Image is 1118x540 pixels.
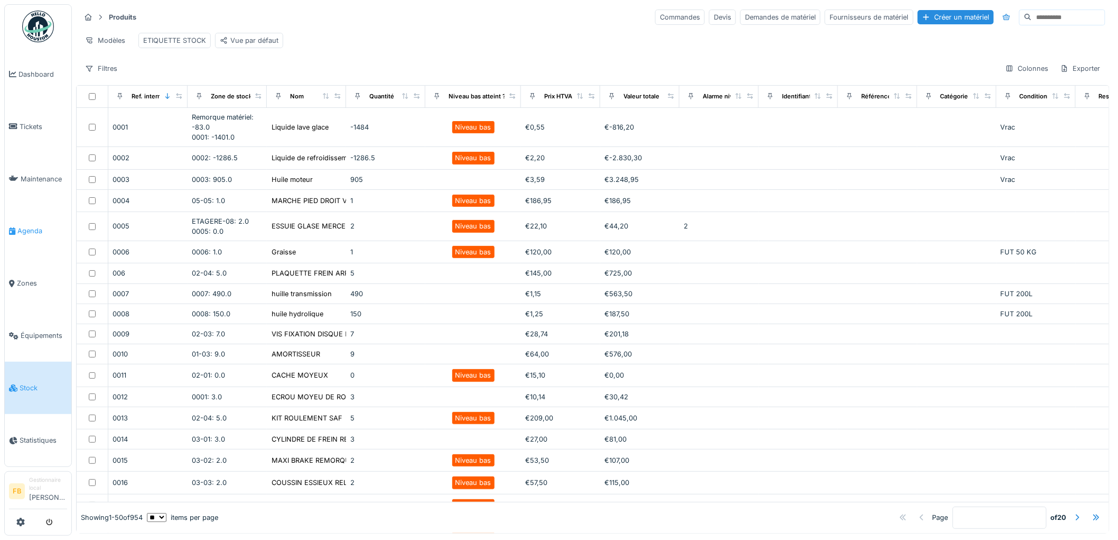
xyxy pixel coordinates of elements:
[113,289,183,299] div: 0007
[290,92,304,101] div: Nom
[604,309,675,319] div: €187,50
[272,329,404,339] div: VIS FIXATION DISQUE MOYEUX BERGER
[604,175,675,185] div: €3.248,95
[350,153,421,163] div: -1286.5
[5,362,71,414] a: Stock
[113,221,183,231] div: 0005
[113,500,183,510] div: 0017
[220,35,278,45] div: Vue par défaut
[272,500,424,510] div: FLEXIBLE ECHAPPEMENT MERCEDES + JOINT
[9,476,67,509] a: FB Gestionnaire local[PERSON_NAME]
[350,196,421,206] div: 1
[272,392,402,402] div: ECROU MOYEU DE ROUE FILETE DROIT
[20,383,67,393] span: Stock
[604,392,675,402] div: €30,42
[113,413,183,423] div: 0013
[455,153,491,163] div: Niveau bas
[604,500,675,510] div: €232,50
[5,309,71,362] a: Équipements
[1001,309,1072,319] div: FUT 200L
[113,392,183,402] div: 0012
[940,92,968,101] div: Catégorie
[455,478,491,488] div: Niveau bas
[604,289,675,299] div: €563,50
[5,153,71,205] a: Maintenance
[21,174,67,184] span: Maintenance
[604,153,675,163] div: €-2.830,30
[525,122,596,132] div: €0,55
[782,92,833,101] div: Identifiant interne
[29,476,67,507] li: [PERSON_NAME]
[272,289,332,299] div: huille transmission
[604,221,675,231] div: €44,20
[455,370,491,380] div: Niveau bas
[105,12,141,22] strong: Produits
[80,33,130,48] div: Modèles
[1020,92,1070,101] div: Conditionnement
[1051,512,1067,523] strong: of 20
[17,226,67,236] span: Agenda
[113,370,183,380] div: 0011
[703,92,756,101] div: Alarme niveau bas
[350,175,421,185] div: 905
[21,331,67,341] span: Équipements
[192,133,235,141] span: 0001: -1401.0
[455,413,491,423] div: Niveau bas
[192,248,222,256] span: 0006: 1.0
[113,196,183,206] div: 0004
[525,434,596,444] div: €27,00
[192,269,227,277] span: 02-04: 5.0
[272,370,328,380] div: CACHE MOYEUX
[272,309,323,319] div: huile hydrolique
[350,478,421,488] div: 2
[192,217,249,225] span: ETAGERE-08: 2.0
[147,512,218,523] div: items per page
[1001,247,1072,257] div: FUT 50 KG
[525,175,596,185] div: €3,59
[525,455,596,465] div: €53,50
[5,414,71,466] a: Statistiques
[918,10,994,24] div: Créer un matériel
[525,413,596,423] div: €209,00
[604,478,675,488] div: €115,00
[350,309,421,319] div: 150
[272,434,379,444] div: CYLINDRE DE FREIN REMORQUE
[113,122,183,132] div: 0001
[113,329,183,339] div: 0009
[455,221,491,231] div: Niveau bas
[192,479,227,487] span: 03-03: 2.0
[9,483,25,499] li: FB
[525,196,596,206] div: €186,95
[525,289,596,299] div: €1,15
[113,349,183,359] div: 0010
[350,329,421,339] div: 7
[350,247,421,257] div: 1
[81,512,143,523] div: Showing 1 - 50 of 954
[192,330,225,338] span: 02-03: 7.0
[1001,175,1072,185] div: Vrac
[113,247,183,257] div: 0006
[604,196,675,206] div: €186,95
[192,435,225,443] span: 03-01: 3.0
[604,122,675,132] div: €-816,20
[525,329,596,339] div: €28,74
[933,512,948,523] div: Page
[113,153,183,163] div: 0002
[113,478,183,488] div: 0016
[143,35,206,45] div: ETIQUETTE STOCK
[113,309,183,319] div: 0008
[192,227,223,235] span: 0005: 0.0
[113,268,183,278] div: 006
[20,435,67,445] span: Statistiques
[272,153,357,163] div: Liquide de refroidissement
[604,434,675,444] div: €81,00
[132,92,165,101] div: Ref. interne
[525,247,596,257] div: €120,00
[192,456,227,464] span: 03-02: 2.0
[29,476,67,492] div: Gestionnaire local
[192,290,231,298] span: 0007: 490.0
[525,500,596,510] div: €232,50
[80,61,122,76] div: Filtres
[861,92,930,101] div: Référence constructeur
[192,113,254,131] span: Remorque matériel: -83.0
